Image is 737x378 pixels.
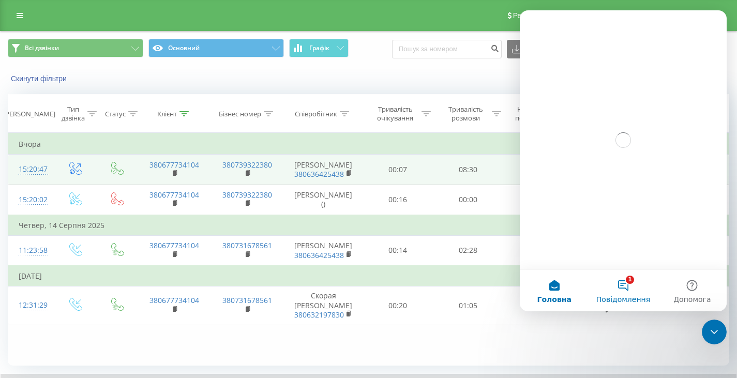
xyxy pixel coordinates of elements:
[392,40,502,58] input: Пошук за номером
[62,105,85,123] div: Тип дзвінка
[295,110,337,118] div: Співробітник
[19,295,43,315] div: 12:31:29
[363,185,433,215] td: 00:16
[149,240,199,250] a: 380677734104
[222,295,272,305] a: 380731678561
[513,105,563,123] div: Назва схеми переадресації
[3,110,55,118] div: [PERSON_NAME]
[8,134,729,155] td: Вчора
[294,250,344,260] a: 380636425438
[8,215,729,236] td: Четвер, 14 Серпня 2025
[520,10,727,311] iframe: Intercom live chat
[289,39,349,57] button: Графік
[284,235,363,266] td: [PERSON_NAME]
[222,190,272,200] a: 380739322380
[157,110,177,118] div: Клієнт
[309,44,329,52] span: Графік
[503,286,577,325] td: На номера
[149,190,199,200] a: 380677734104
[8,39,143,57] button: Всі дзвінки
[219,110,261,118] div: Бізнес номер
[294,310,344,320] a: 380632197830
[284,286,363,325] td: Скорая [PERSON_NAME]
[8,266,729,286] td: [DATE]
[149,295,199,305] a: 380677734104
[222,160,272,170] a: 380739322380
[363,286,433,325] td: 00:20
[19,240,43,261] div: 11:23:58
[284,155,363,185] td: [PERSON_NAME]
[507,40,563,58] button: Експорт
[148,39,284,57] button: Основний
[433,235,503,266] td: 02:28
[19,159,43,179] div: 15:20:47
[503,235,577,266] td: На номера
[702,320,727,344] iframe: Intercom live chat
[513,11,589,20] span: Реферальна програма
[433,286,503,325] td: 01:05
[149,160,199,170] a: 380677734104
[443,105,489,123] div: Тривалість розмови
[372,105,418,123] div: Тривалість очікування
[363,155,433,185] td: 00:07
[25,44,59,52] span: Всі дзвінки
[294,169,344,179] a: 380636425438
[284,185,363,215] td: [PERSON_NAME] ()
[363,235,433,266] td: 00:14
[105,110,126,118] div: Статус
[19,190,43,210] div: 15:20:02
[433,185,503,215] td: 00:00
[433,155,503,185] td: 08:30
[222,240,272,250] a: 380731678561
[8,74,72,83] button: Скинути фільтри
